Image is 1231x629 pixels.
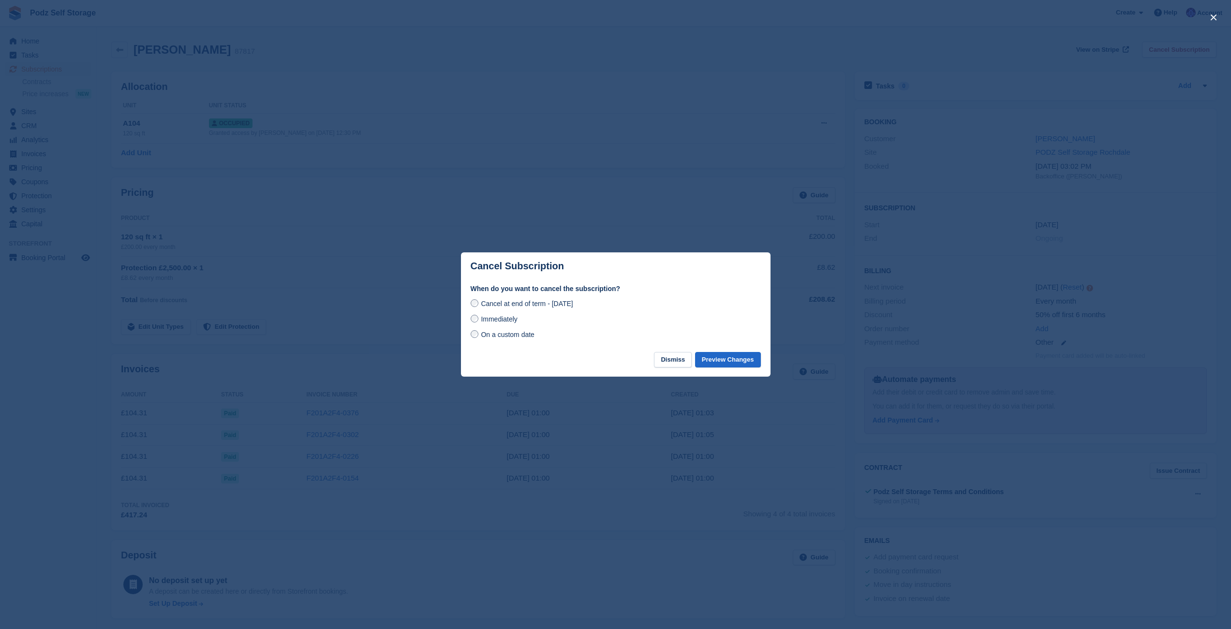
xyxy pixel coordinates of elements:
span: On a custom date [481,331,534,338]
span: Immediately [481,315,517,323]
span: Cancel at end of term - [DATE] [481,300,573,307]
input: Cancel at end of term - [DATE] [471,299,478,307]
button: close [1206,10,1221,25]
label: When do you want to cancel the subscription? [471,284,761,294]
p: Cancel Subscription [471,261,564,272]
input: Immediately [471,315,478,322]
button: Dismiss [654,352,692,368]
button: Preview Changes [695,352,761,368]
input: On a custom date [471,330,478,338]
